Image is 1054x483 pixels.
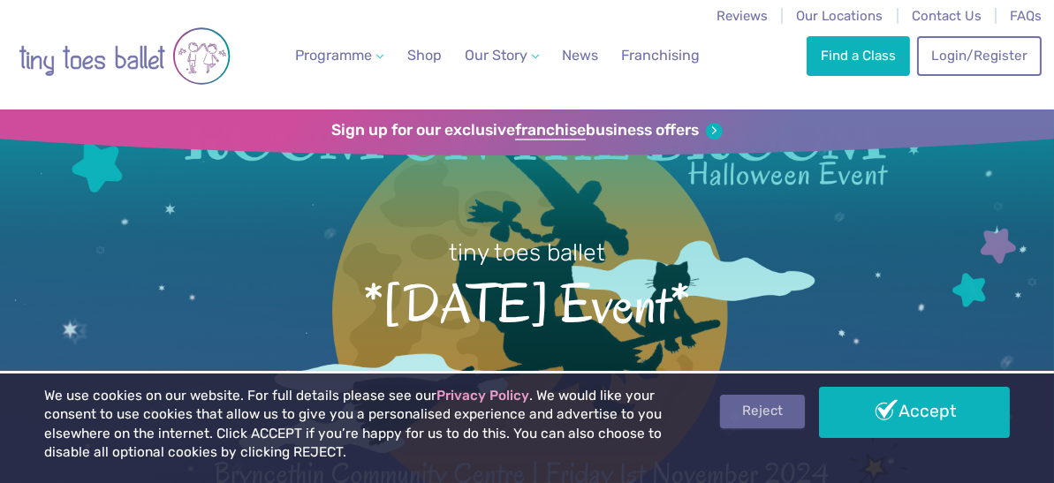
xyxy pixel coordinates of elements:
[288,38,391,73] a: Programme
[621,47,700,64] span: Franchising
[465,47,527,64] span: Our Story
[717,8,768,24] a: Reviews
[912,8,982,24] a: Contact Us
[449,238,605,267] small: tiny toes ballet
[720,395,805,428] a: Reject
[331,121,723,140] a: Sign up for our exclusivefranchisebusiness offers
[295,47,372,64] span: Programme
[555,38,605,73] a: News
[407,47,442,64] span: Shop
[917,36,1041,75] a: Login/Register
[436,388,529,404] a: Privacy Policy
[44,387,672,463] p: We use cookies on our website. For full details please see our . We would like your consent to us...
[1010,8,1042,24] a: FAQs
[807,36,909,75] a: Find a Class
[796,8,883,24] a: Our Locations
[400,38,449,73] a: Shop
[515,121,586,140] strong: franchise
[562,47,598,64] span: News
[614,38,707,73] a: Franchising
[19,11,231,101] img: tiny toes ballet
[28,268,1026,334] span: *[DATE] Event*
[458,38,546,73] a: Our Story
[819,387,1010,438] a: Accept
